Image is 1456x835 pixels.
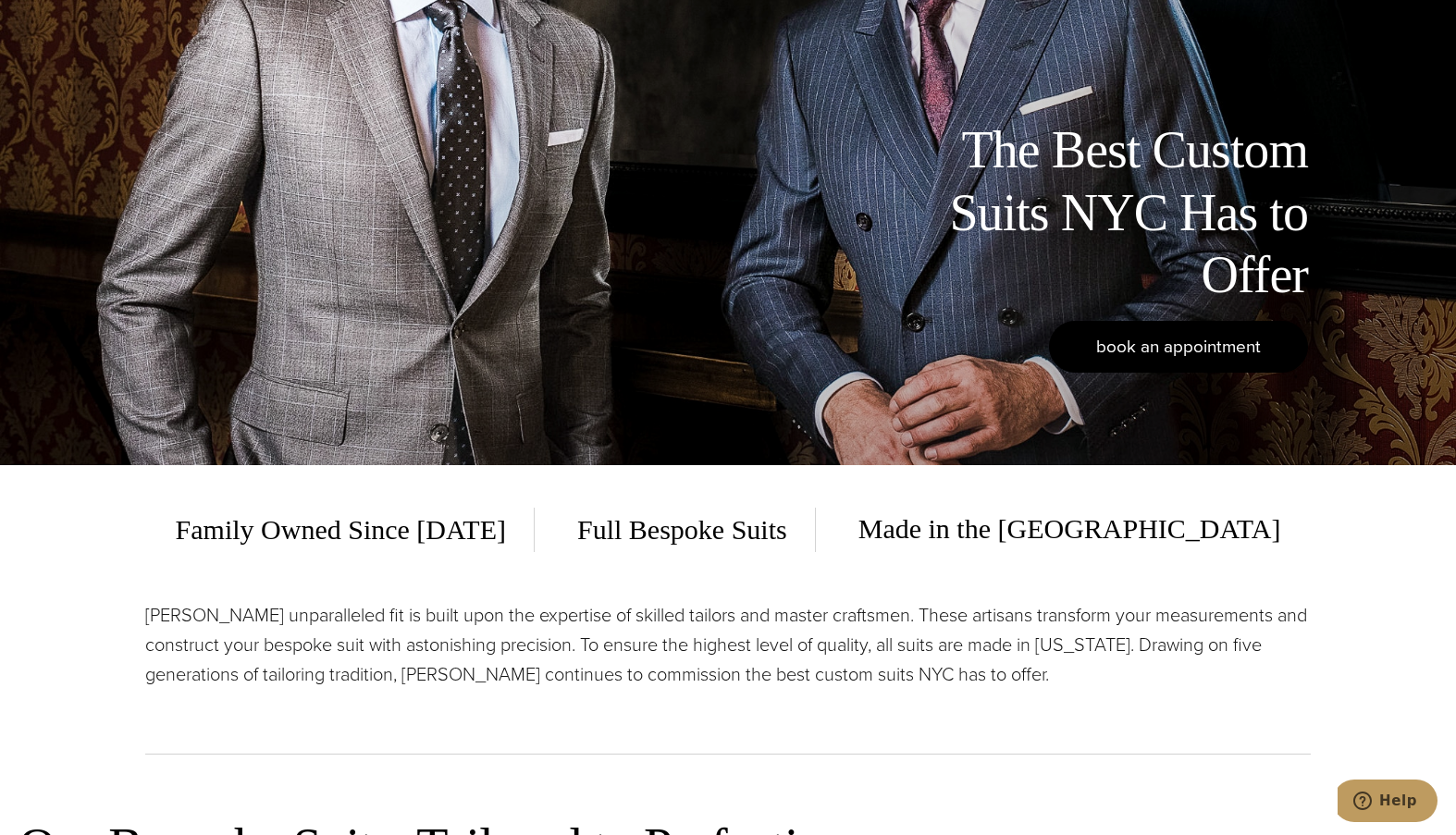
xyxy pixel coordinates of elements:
span: Full Bespoke Suits [549,508,816,552]
span: Family Owned Since [DATE] [176,508,535,552]
iframe: Opens a widget where you can chat to one of our agents [1338,780,1437,826]
span: Made in the [GEOGRAPHIC_DATA] [831,507,1281,552]
p: [PERSON_NAME] unparalleled fit is built upon the expertise of skilled tailors and master craftsme... [145,600,1311,689]
h1: The Best Custom Suits NYC Has to Offer [892,119,1308,306]
a: book an appointment [1049,321,1308,373]
span: book an appointment [1096,333,1261,360]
